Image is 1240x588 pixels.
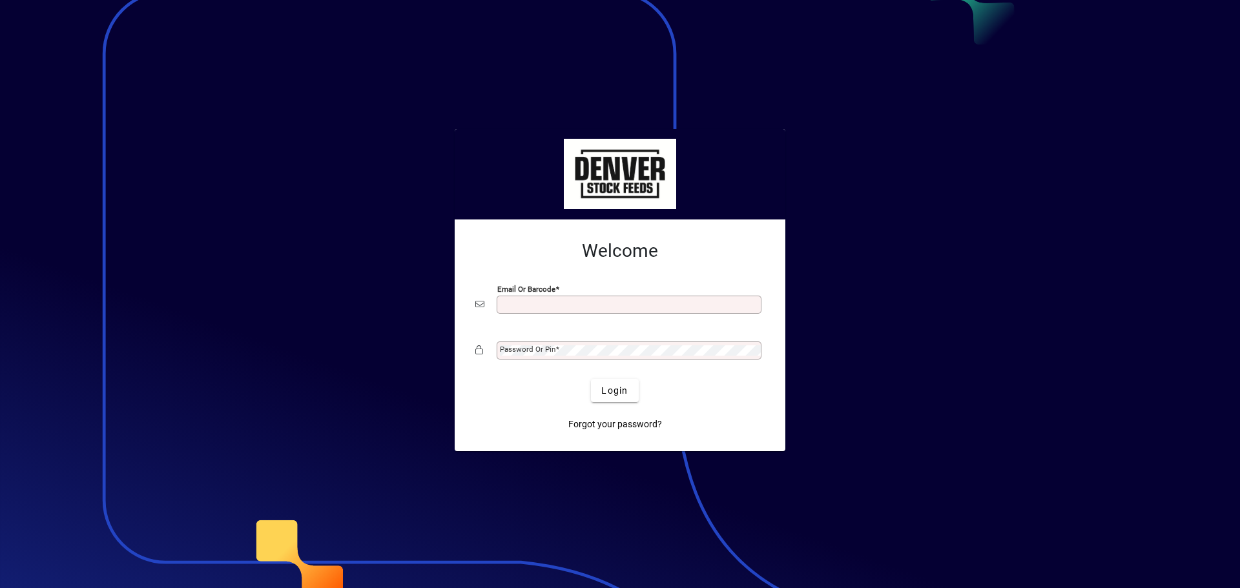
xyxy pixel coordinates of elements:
mat-label: Password or Pin [500,345,555,354]
a: Forgot your password? [563,412,667,436]
span: Forgot your password? [568,418,662,431]
mat-label: Email or Barcode [497,285,555,294]
span: Login [601,384,628,398]
h2: Welcome [475,240,765,262]
button: Login [591,379,638,402]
